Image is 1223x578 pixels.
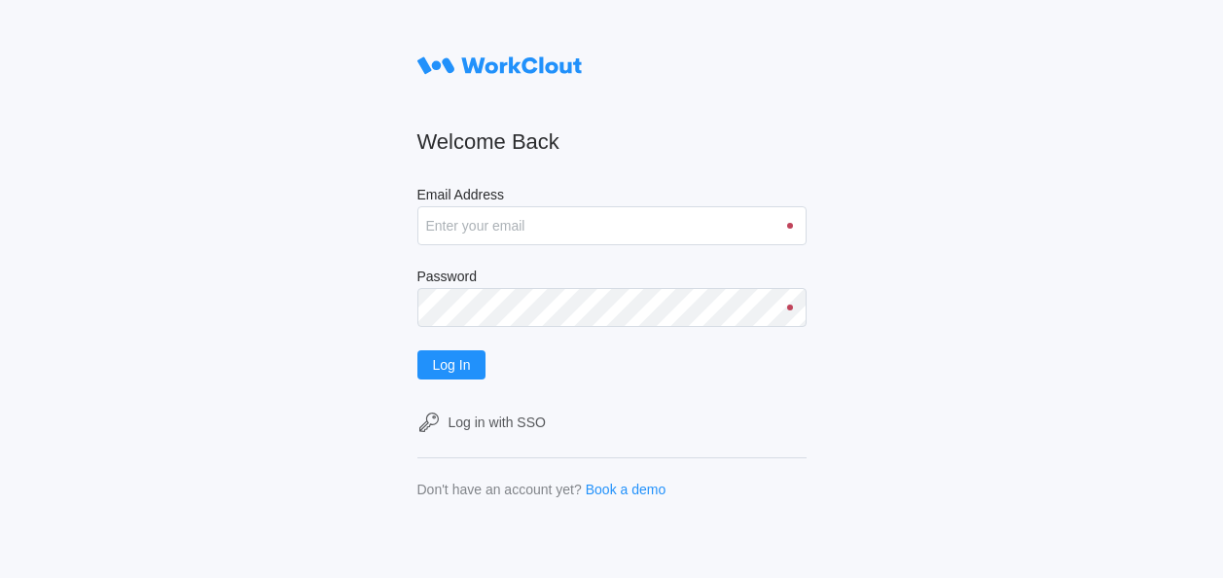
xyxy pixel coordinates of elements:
div: Don't have an account yet? [417,482,582,497]
button: Log In [417,350,486,379]
a: Book a demo [586,482,666,497]
div: Log in with SSO [449,415,546,430]
label: Email Address [417,187,807,206]
a: Log in with SSO [417,411,807,434]
h2: Welcome Back [417,128,807,156]
label: Password [417,269,807,288]
input: Enter your email [417,206,807,245]
span: Log In [433,358,471,372]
